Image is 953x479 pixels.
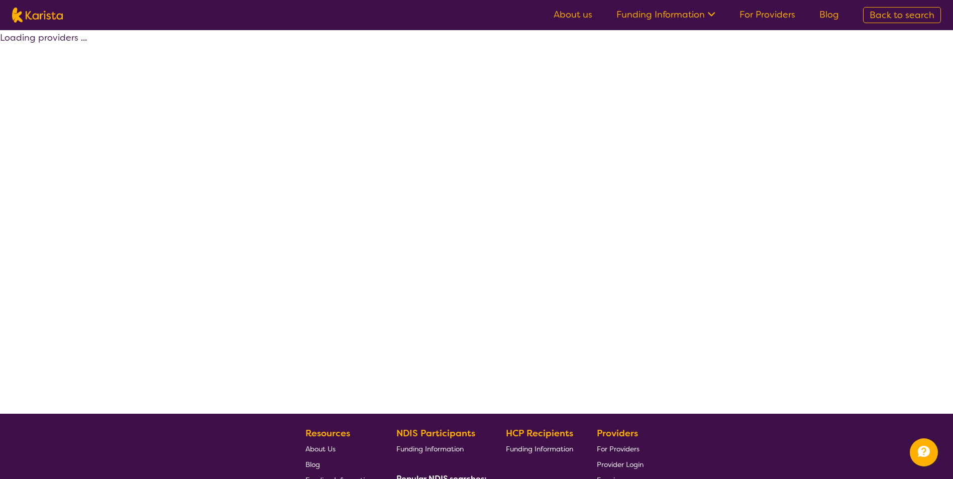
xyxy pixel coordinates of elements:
b: Resources [305,427,350,439]
a: Funding Information [616,9,715,21]
a: Provider Login [597,456,644,472]
a: Funding Information [396,441,483,456]
span: Funding Information [396,444,464,453]
b: HCP Recipients [506,427,573,439]
a: About us [554,9,592,21]
a: For Providers [739,9,795,21]
a: Back to search [863,7,941,23]
span: Provider Login [597,460,644,469]
a: Funding Information [506,441,573,456]
a: Blog [819,9,839,21]
span: Funding Information [506,444,573,453]
span: About Us [305,444,336,453]
span: Back to search [870,9,934,21]
b: NDIS Participants [396,427,475,439]
a: About Us [305,441,373,456]
a: For Providers [597,441,644,456]
span: For Providers [597,444,640,453]
button: Channel Menu [910,438,938,466]
span: Blog [305,460,320,469]
img: Karista logo [12,8,63,23]
b: Providers [597,427,638,439]
a: Blog [305,456,373,472]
